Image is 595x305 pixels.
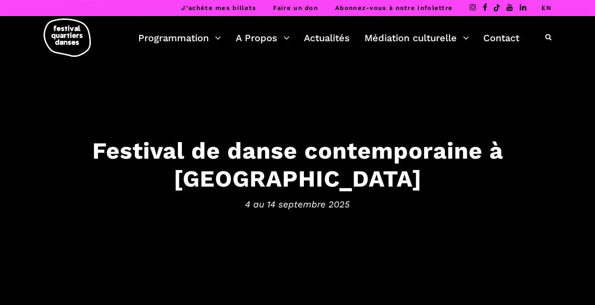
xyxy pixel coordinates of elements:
[273,4,318,11] a: Faire un don
[304,30,350,46] a: Actualités
[44,18,91,57] img: logo-fqd-med
[138,30,221,46] a: Programmation
[364,30,469,46] a: Médiation culturelle
[9,197,586,211] span: 4 au 14 septembre 2025
[542,4,551,11] a: EN
[9,137,586,193] h3: Festival de danse contemporaine à [GEOGRAPHIC_DATA]
[236,30,290,46] a: A Propos
[181,4,256,11] a: J’achète mes billets
[483,30,519,46] a: Contact
[335,4,453,11] a: Abonnez-vous à notre infolettre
